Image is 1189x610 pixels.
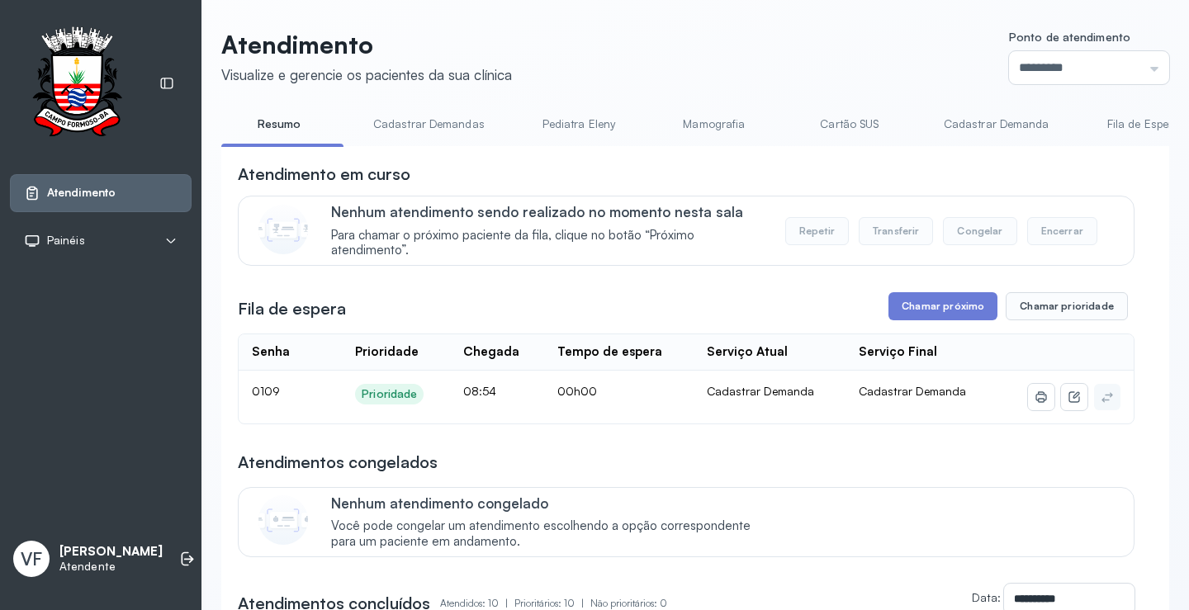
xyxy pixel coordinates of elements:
img: Logotipo do estabelecimento [17,26,136,141]
p: Nenhum atendimento sendo realizado no momento nesta sala [331,203,768,220]
img: Imagem de CalloutCard [258,495,308,545]
span: | [505,597,508,609]
p: Atendente [59,560,163,574]
p: Atendimento [221,30,512,59]
h3: Atendimento em curso [238,163,410,186]
button: Repetir [785,217,849,245]
span: Painéis [47,234,85,248]
span: | [581,597,584,609]
span: Atendimento [47,186,116,200]
span: 08:54 [463,384,496,398]
a: Cadastrar Demanda [927,111,1066,138]
a: Resumo [221,111,337,138]
div: Cadastrar Demanda [707,384,832,399]
span: Para chamar o próximo paciente da fila, clique no botão “Próximo atendimento”. [331,228,768,259]
img: Imagem de CalloutCard [258,205,308,254]
a: Mamografia [656,111,772,138]
button: Chamar próximo [888,292,997,320]
button: Transferir [859,217,934,245]
button: Chamar prioridade [1006,292,1128,320]
div: Tempo de espera [557,344,662,360]
a: Cartão SUS [792,111,907,138]
a: Pediatra Eleny [521,111,637,138]
div: Prioridade [362,387,417,401]
label: Data: [972,590,1001,604]
p: Nenhum atendimento congelado [331,494,768,512]
span: Você pode congelar um atendimento escolhendo a opção correspondente para um paciente em andamento. [331,518,768,550]
button: Congelar [943,217,1016,245]
span: 00h00 [557,384,597,398]
div: Prioridade [355,344,419,360]
h3: Atendimentos congelados [238,451,438,474]
span: Ponto de atendimento [1009,30,1130,44]
h3: Fila de espera [238,297,346,320]
button: Encerrar [1027,217,1097,245]
p: [PERSON_NAME] [59,544,163,560]
div: Senha [252,344,290,360]
span: 0109 [252,384,280,398]
a: Atendimento [24,185,178,201]
div: Serviço Final [859,344,937,360]
span: Cadastrar Demanda [859,384,966,398]
div: Chegada [463,344,519,360]
div: Serviço Atual [707,344,788,360]
a: Cadastrar Demandas [357,111,501,138]
div: Visualize e gerencie os pacientes da sua clínica [221,66,512,83]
